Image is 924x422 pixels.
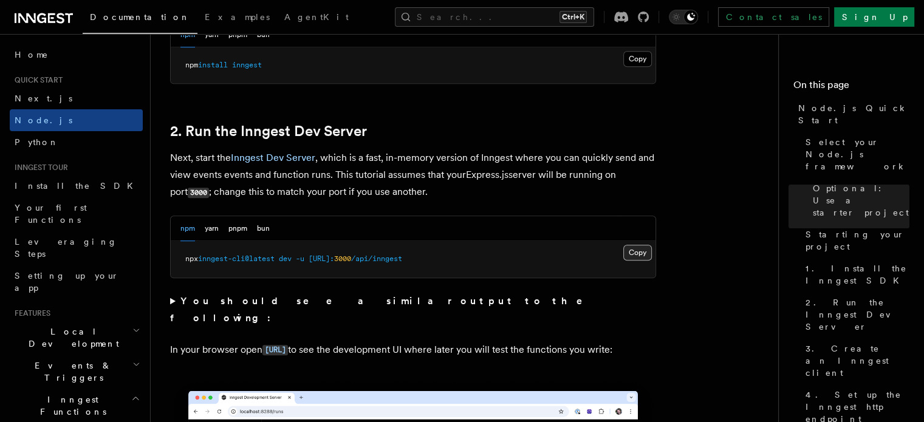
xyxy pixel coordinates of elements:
span: dev [279,254,292,263]
code: 3000 [188,188,209,198]
span: Python [15,137,59,147]
span: Optional: Use a starter project [813,182,909,219]
span: Inngest Functions [10,393,131,418]
span: Events & Triggers [10,359,132,384]
button: Local Development [10,321,143,355]
span: Documentation [90,12,190,22]
span: Leveraging Steps [15,237,117,259]
a: Starting your project [801,223,909,257]
span: Next.js [15,94,72,103]
a: AgentKit [277,4,356,33]
button: Copy [623,51,652,67]
p: In your browser open to see the development UI where later you will test the functions you write: [170,341,656,359]
a: 2. Run the Inngest Dev Server [801,291,909,338]
p: Next, start the , which is a fast, in-memory version of Inngest where you can quickly send and vi... [170,149,656,201]
a: Sign Up [834,7,914,27]
span: Features [10,308,50,318]
button: yarn [205,216,219,241]
button: Events & Triggers [10,355,143,389]
button: Copy [623,245,652,260]
h4: On this page [793,78,909,97]
a: Select your Node.js framework [801,131,909,177]
summary: You should see a similar output to the following: [170,293,656,327]
span: Select your Node.js framework [806,136,909,172]
strong: You should see a similar output to the following: [170,295,600,324]
a: 3. Create an Inngest client [801,338,909,384]
button: npm [180,22,195,47]
a: 2. Run the Inngest Dev Server [170,123,367,140]
span: inngest-cli@latest [198,254,275,263]
span: 3. Create an Inngest client [806,342,909,379]
a: Next.js [10,87,143,109]
a: Python [10,131,143,153]
span: 1. Install the Inngest SDK [806,262,909,287]
span: Node.js Quick Start [798,102,909,126]
a: Inngest Dev Server [231,152,315,163]
a: Examples [197,4,277,33]
span: Quick start [10,75,63,85]
button: pnpm [228,22,247,47]
a: Leveraging Steps [10,231,143,265]
button: pnpm [228,216,247,241]
span: Node.js [15,115,72,125]
span: AgentKit [284,12,349,22]
span: [URL]: [309,254,334,263]
button: yarn [205,22,219,47]
span: 3000 [334,254,351,263]
a: Home [10,44,143,66]
span: Examples [205,12,270,22]
span: Local Development [10,325,132,350]
a: Your first Functions [10,197,143,231]
button: Search...Ctrl+K [395,7,594,27]
a: Optional: Use a starter project [808,177,909,223]
a: Setting up your app [10,265,143,299]
span: -u [296,254,304,263]
span: Home [15,49,49,61]
button: bun [257,22,270,47]
span: Starting your project [806,228,909,253]
span: npx [185,254,198,263]
span: Inngest tour [10,163,68,172]
kbd: Ctrl+K [560,11,587,23]
span: install [198,61,228,69]
span: /api/inngest [351,254,402,263]
a: Documentation [83,4,197,34]
span: inngest [232,61,262,69]
a: [URL] [262,344,288,355]
a: 1. Install the Inngest SDK [801,257,909,291]
span: Install the SDK [15,181,140,191]
span: npm [185,61,198,69]
button: Toggle dark mode [669,10,698,24]
a: Contact sales [718,7,829,27]
span: Setting up your app [15,271,119,293]
a: Node.js [10,109,143,131]
a: Install the SDK [10,175,143,197]
a: Node.js Quick Start [793,97,909,131]
span: Your first Functions [15,203,87,225]
button: bun [257,216,270,241]
span: 2. Run the Inngest Dev Server [806,296,909,333]
button: npm [180,216,195,241]
code: [URL] [262,345,288,355]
